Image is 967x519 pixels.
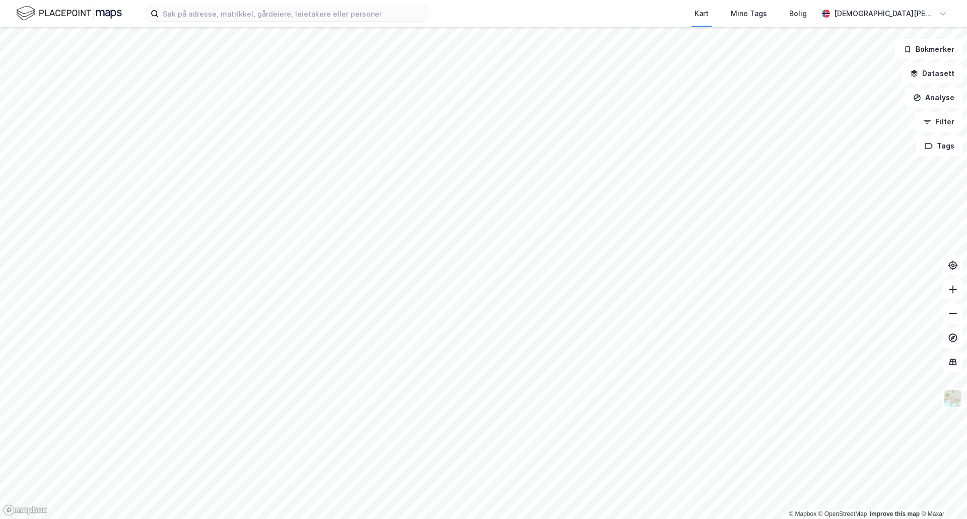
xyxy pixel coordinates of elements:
[943,389,962,408] img: Z
[915,112,963,132] button: Filter
[905,88,963,108] button: Analyse
[834,8,935,20] div: [DEMOGRAPHIC_DATA][PERSON_NAME]
[895,39,963,59] button: Bokmerker
[818,510,867,517] a: OpenStreetMap
[917,471,967,519] div: Kontrollprogram for chat
[789,510,816,517] a: Mapbox
[695,8,709,20] div: Kart
[159,6,428,21] input: Søk på adresse, matrikkel, gårdeiere, leietakere eller personer
[789,8,807,20] div: Bolig
[902,63,963,84] button: Datasett
[731,8,767,20] div: Mine Tags
[917,471,967,519] iframe: Chat Widget
[16,5,122,22] img: logo.f888ab2527a4732fd821a326f86c7f29.svg
[916,136,963,156] button: Tags
[3,504,47,516] a: Mapbox homepage
[870,510,920,517] a: Improve this map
